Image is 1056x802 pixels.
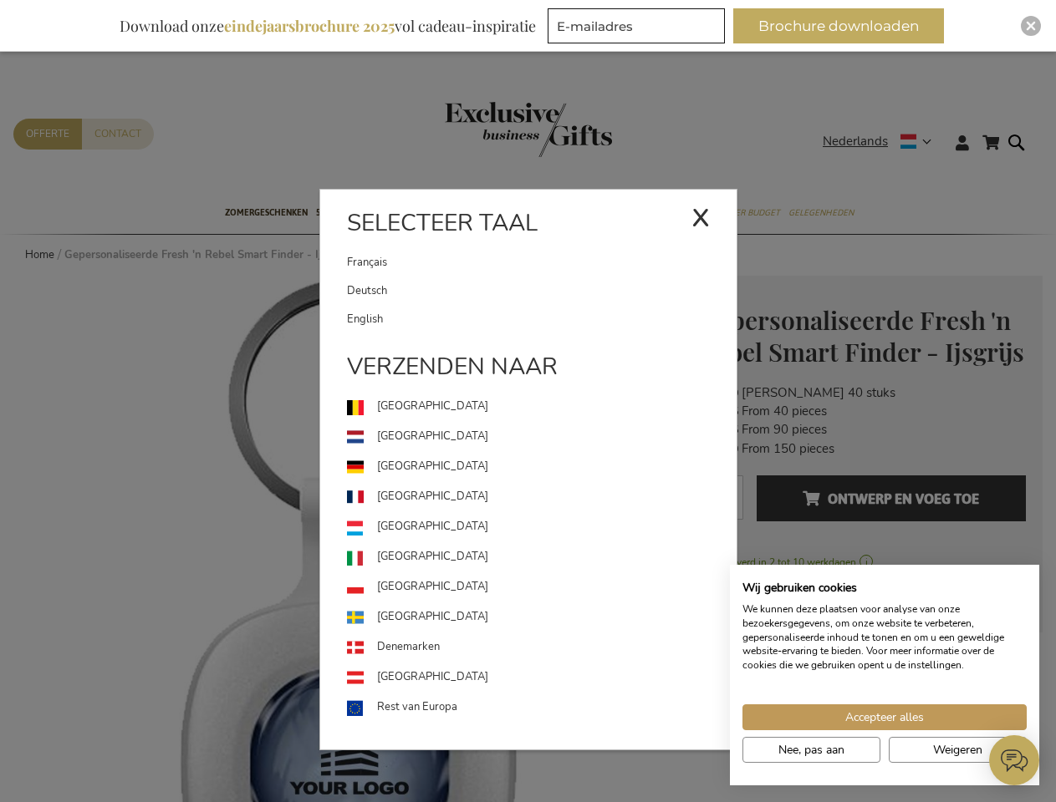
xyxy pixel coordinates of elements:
[1026,21,1036,31] img: Close
[742,602,1027,673] p: We kunnen deze plaatsen voor analyse van onze bezoekersgegevens, om onze website te verbeteren, g...
[347,277,737,305] a: Deutsch
[933,741,982,759] span: Weigeren
[347,572,737,602] a: [GEOGRAPHIC_DATA]
[347,662,737,693] a: [GEOGRAPHIC_DATA]
[347,452,737,482] a: [GEOGRAPHIC_DATA]
[691,190,710,241] div: x
[733,8,944,43] button: Brochure downloaden
[112,8,543,43] div: Download onze vol cadeau-inspiratie
[742,581,1027,596] h2: Wij gebruiken cookies
[347,482,737,512] a: [GEOGRAPHIC_DATA]
[347,693,737,723] a: Rest van Europa
[347,392,737,422] a: [GEOGRAPHIC_DATA]
[347,248,691,277] a: Français
[347,512,737,542] a: [GEOGRAPHIC_DATA]
[347,305,737,333] a: English
[320,206,737,248] div: Selecteer taal
[347,542,737,572] a: [GEOGRAPHIC_DATA]
[845,708,924,726] span: Accepteer alles
[742,737,880,763] button: Pas cookie voorkeuren aan
[778,741,844,759] span: Nee, pas aan
[989,735,1039,785] iframe: belco-activator-frame
[548,8,730,48] form: marketing offers and promotions
[224,16,395,36] b: eindejaarsbrochure 2025
[347,602,737,632] a: [GEOGRAPHIC_DATA]
[548,8,725,43] input: E-mailadres
[1021,16,1041,36] div: Close
[347,422,737,452] a: [GEOGRAPHIC_DATA]
[889,737,1027,763] button: Alle cookies weigeren
[320,350,737,392] div: Verzenden naar
[347,632,737,662] a: Denemarken
[742,704,1027,730] button: Accepteer alle cookies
